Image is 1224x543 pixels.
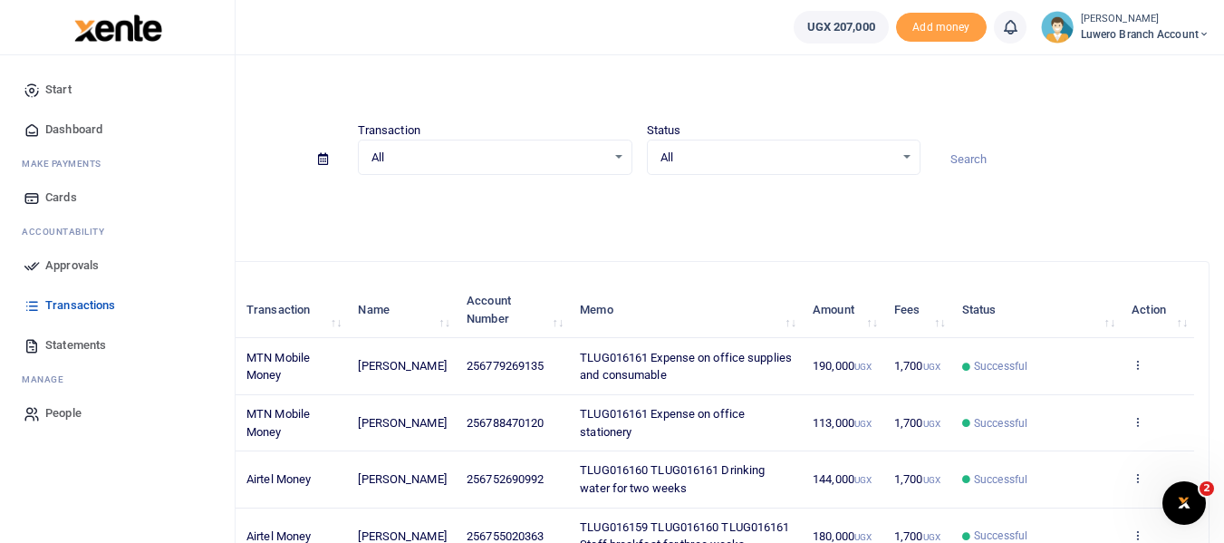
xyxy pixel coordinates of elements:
a: Cards [14,178,220,218]
a: logo-small logo-large logo-large [72,20,162,34]
span: Successful [974,471,1027,488]
a: Statements [14,325,220,365]
small: UGX [923,419,940,429]
th: Status: activate to sort column ascending [952,282,1122,338]
label: Transaction [358,121,420,140]
th: Fees: activate to sort column ascending [884,282,952,338]
span: All [660,149,895,167]
li: Toup your wallet [896,13,987,43]
th: Amount: activate to sort column ascending [803,282,884,338]
small: UGX [923,532,940,542]
th: Transaction: activate to sort column ascending [236,282,348,338]
span: anage [31,373,64,386]
img: logo-large [74,15,162,42]
span: TLUG016161 Expense on office stationery [580,407,745,439]
span: MTN Mobile Money [246,351,310,383]
span: Start [45,81,72,99]
span: 2 [1200,481,1214,496]
h4: Transactions [69,78,1210,98]
span: Airtel Money [246,529,311,543]
span: 256779269135 [467,359,544,373]
span: 180,000 [813,529,872,543]
a: Start [14,70,220,110]
span: Add money [896,13,987,43]
span: 1,700 [894,416,940,430]
span: MTN Mobile Money [246,407,310,439]
span: Transactions [45,296,115,315]
span: Airtel Money [246,472,311,486]
span: Approvals [45,257,99,275]
a: Dashboard [14,110,220,150]
a: UGX 207,000 [794,11,889,44]
span: [PERSON_NAME] [358,359,446,373]
span: Successful [974,358,1027,374]
span: Dashboard [45,121,102,139]
span: [PERSON_NAME] [358,416,446,430]
a: Add money [896,19,987,33]
a: Approvals [14,246,220,286]
span: ake Payments [31,157,101,170]
label: Status [647,121,681,140]
th: Action: activate to sort column ascending [1122,282,1194,338]
span: People [45,404,82,422]
li: M [14,365,220,393]
th: Memo: activate to sort column ascending [570,282,803,338]
span: 1,700 [894,529,940,543]
li: M [14,150,220,178]
small: UGX [854,362,872,372]
span: All [371,149,606,167]
span: [PERSON_NAME] [358,529,446,543]
span: countability [35,225,104,238]
span: Luwero Branch Account [1081,26,1210,43]
span: 1,700 [894,472,940,486]
span: Cards [45,189,77,207]
span: 256752690992 [467,472,544,486]
span: UGX 207,000 [807,18,875,36]
small: UGX [923,475,940,485]
th: Name: activate to sort column ascending [348,282,457,338]
img: profile-user [1041,11,1074,44]
small: UGX [854,475,872,485]
th: Account Number: activate to sort column ascending [457,282,570,338]
small: [PERSON_NAME] [1081,12,1210,27]
span: 113,000 [813,416,872,430]
a: Transactions [14,286,220,325]
small: UGX [854,532,872,542]
a: People [14,393,220,433]
span: [PERSON_NAME] [358,472,446,486]
span: TLUG016160 TLUG016161 Drinking water for two weeks [580,463,765,495]
small: UGX [854,419,872,429]
input: Search [935,144,1210,175]
span: Statements [45,336,106,354]
span: Successful [974,415,1027,431]
small: UGX [923,362,940,372]
span: 144,000 [813,472,872,486]
span: 190,000 [813,359,872,373]
span: 1,700 [894,359,940,373]
p: Download [69,197,1210,216]
iframe: Intercom live chat [1162,481,1206,525]
li: Ac [14,218,220,246]
li: Wallet ballance [786,11,896,44]
span: TLUG016161 Expense on office supplies and consumable [580,351,792,383]
a: profile-user [PERSON_NAME] Luwero Branch Account [1041,11,1210,44]
span: 256788470120 [467,416,544,430]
